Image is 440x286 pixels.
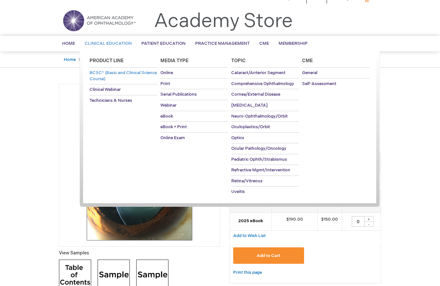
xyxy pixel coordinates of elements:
span: Online [160,70,173,75]
span: Serial Publications [160,92,197,97]
span: Cataract/Anterior Segment [231,70,285,75]
span: Oculoplastics/Orbit [231,124,270,129]
span: eBook + Print [160,124,187,129]
span: Cornea/External Disease [231,92,280,97]
span: Technicians & Nurses [90,98,132,103]
span: Print [160,81,170,86]
span: Optics [231,135,244,140]
span: Ocular Pathology/Oncology [231,146,286,151]
span: eBook [160,114,173,119]
span: General [302,70,317,75]
span: Topic [231,58,246,63]
span: Home [62,41,75,46]
button: Add to Cart [233,247,304,264]
a: Add to Wish List [233,233,266,238]
div: + [364,216,374,222]
span: Pediatric Ophth/Strabismus [231,157,287,162]
span: Patient Education [141,41,186,46]
span: CME [259,41,269,46]
span: Neuro-Ophthalmology/Orbit [231,114,288,119]
span: Clinical Education [85,41,132,46]
span: Membership [279,41,308,46]
span: Cme [302,58,313,63]
span: Practice Management [195,41,250,46]
span: Self-Assessment [302,81,336,86]
span: Media Type [160,58,188,63]
span: Refractive Mgmt/Intervention [231,167,290,173]
td: $150.00 [317,213,342,230]
span: Webinar [160,103,177,108]
span: [MEDICAL_DATA] [231,103,268,108]
img: Basic and Clinical Science Course, Section 07: Oculofacial Plastic and Orbital Surgery [62,87,216,241]
span: Clinical Webinar [90,87,121,92]
a: Print this page [233,269,262,277]
span: Online Exam [160,135,185,140]
span: Add to Cart [257,253,280,258]
a: Academy Store [154,10,293,33]
span: Retina/Vitreous [231,178,263,184]
td: $190.00 [272,213,318,230]
span: BCSC® (Basic and Clinical Science Course) [90,70,157,81]
strong: 2025 eBook [233,218,268,224]
div: - [364,222,374,227]
span: Comprehensive Ophthalmology [231,81,294,86]
span: Product Line [90,58,124,63]
a: Home [64,57,76,62]
span: Uveitis [231,189,245,194]
input: Qty [352,216,365,227]
p: View Samples [59,250,220,256]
